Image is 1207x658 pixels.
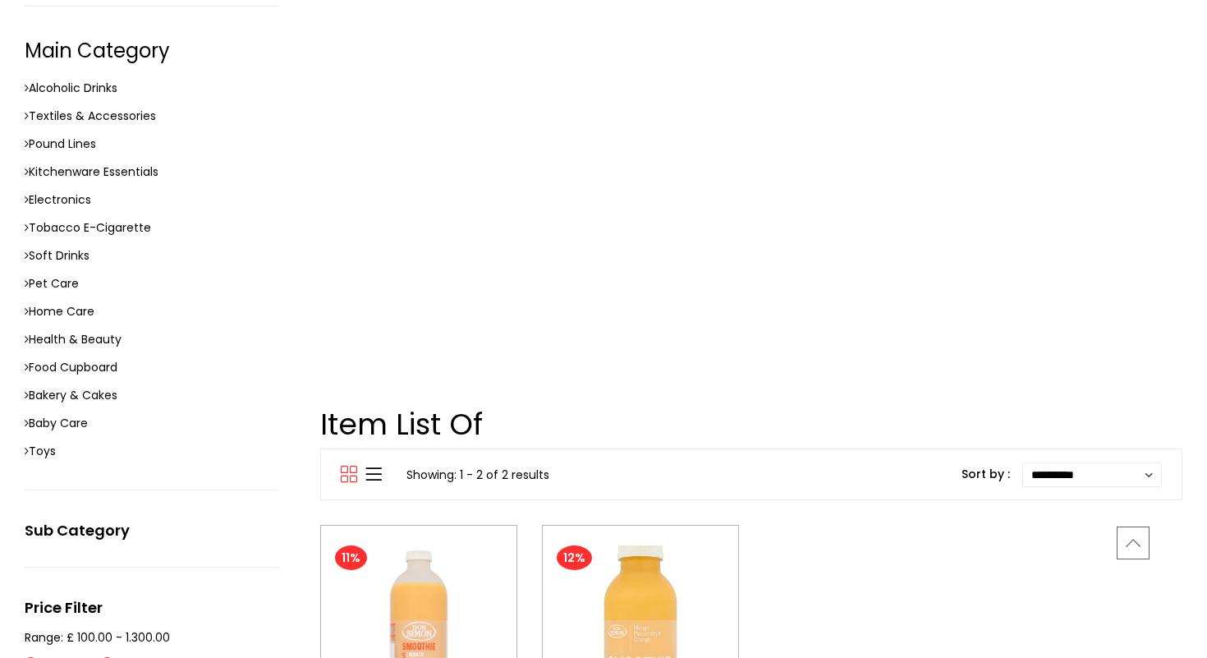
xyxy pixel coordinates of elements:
[25,441,279,461] a: Toys
[25,218,279,237] a: Tobacco E-Cigarette
[25,301,279,321] a: Home Care
[25,385,279,405] a: Bakery & Cakes
[335,545,367,570] span: 11%
[25,413,279,433] a: Baby Care
[25,106,279,126] a: Textiles & Accessories
[25,162,279,182] a: Kitchenware Essentials
[25,600,279,615] h4: Price Filter
[25,134,279,154] a: Pound Lines
[25,274,279,293] a: Pet Care
[25,628,279,647] span: Range: £ 100.00 - 1.300.00
[320,6,1182,367] img: dropaz-subcategory
[557,545,592,570] span: 12%
[25,523,279,538] h4: Sub Category
[25,78,279,98] a: Alcoholic Drinks
[25,190,279,209] a: Electronics
[25,39,279,63] h3: Main Category
[25,329,279,349] a: Health & Beauty
[25,357,279,377] a: Food Cupboard
[406,465,549,485] p: Showing: 1 - 2 of 2 results
[25,246,279,265] a: Soft Drinks
[320,407,1182,442] h1: Item List Of
[961,464,1010,484] label: Sort by :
